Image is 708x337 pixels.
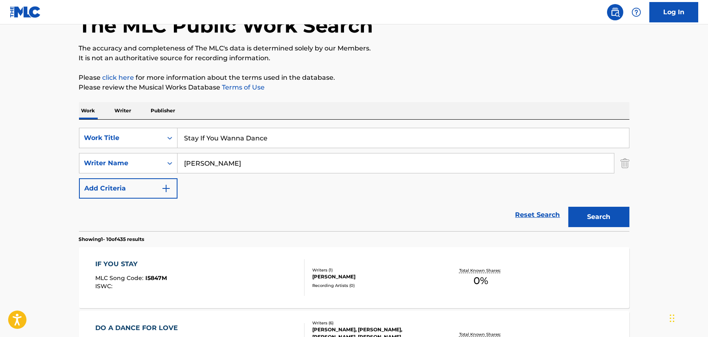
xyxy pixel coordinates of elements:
button: Search [568,207,629,227]
div: [PERSON_NAME] [312,273,435,280]
p: It is not an authoritative source for recording information. [79,53,629,63]
div: Work Title [84,133,158,143]
p: Showing 1 - 10 of 435 results [79,236,145,243]
div: IF YOU STAY [95,259,167,269]
div: Writers ( 6 ) [312,320,435,326]
div: DO A DANCE FOR LOVE [95,323,182,333]
a: click here [103,74,134,81]
a: Terms of Use [221,83,265,91]
p: Please review the Musical Works Database [79,83,629,92]
a: Reset Search [511,206,564,224]
span: I5847M [145,274,167,282]
img: 9d2ae6d4665cec9f34b9.svg [161,184,171,193]
img: MLC Logo [10,6,41,18]
a: Log In [649,2,698,22]
p: Writer [112,102,134,119]
a: IF YOU STAYMLC Song Code:I5847MISWC:Writers (1)[PERSON_NAME]Recording Artists (0)Total Known Shar... [79,247,629,308]
span: 0 % [473,274,488,288]
a: Public Search [607,4,623,20]
p: Publisher [149,102,178,119]
h1: The MLC Public Work Search [79,13,373,38]
p: The accuracy and completeness of The MLC's data is determined solely by our Members. [79,44,629,53]
div: Drag [670,306,675,330]
span: MLC Song Code : [95,274,145,282]
button: Add Criteria [79,178,178,199]
div: Writers ( 1 ) [312,267,435,273]
form: Search Form [79,128,629,231]
p: Please for more information about the terms used in the database. [79,73,629,83]
div: Writer Name [84,158,158,168]
p: Work [79,102,98,119]
img: Delete Criterion [620,153,629,173]
iframe: Chat Widget [667,298,708,337]
div: Recording Artists ( 0 ) [312,282,435,289]
img: search [610,7,620,17]
p: Total Known Shares: [459,267,503,274]
span: ISWC : [95,282,114,290]
img: help [631,7,641,17]
div: Help [628,4,644,20]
